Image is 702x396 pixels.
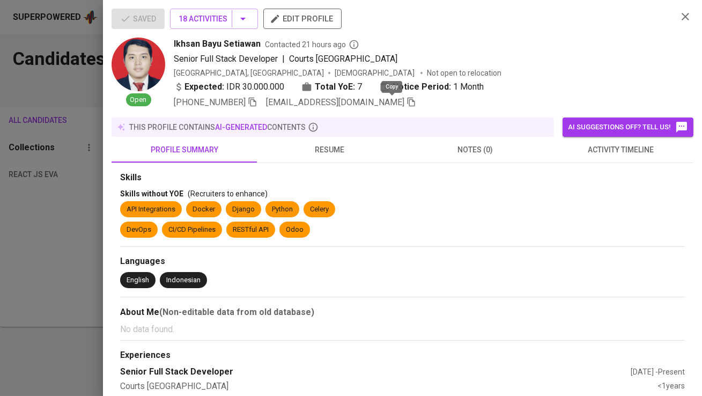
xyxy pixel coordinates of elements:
span: | [282,53,285,65]
span: 18 Activities [179,12,249,26]
svg: By Batam recruiter [349,39,359,50]
div: <1 years [657,380,685,393]
b: Notice Period: [393,80,451,93]
div: [GEOGRAPHIC_DATA], [GEOGRAPHIC_DATA] [174,68,324,78]
div: CI/CD Pipelines [168,225,216,235]
div: API Integrations [127,204,175,215]
div: Python [272,204,293,215]
div: Odoo [286,225,304,235]
span: profile summary [118,143,250,157]
img: 0361ccb4d7ed9d6a80e65e1a1a0fbf21.jpg [112,38,165,91]
div: Experiences [120,349,685,362]
div: English [127,275,149,285]
a: edit profile [263,14,342,23]
button: edit profile [263,9,342,29]
b: (Non-editable data from old database) [159,307,314,317]
div: IDR 30.000.000 [174,80,284,93]
span: [EMAIL_ADDRESS][DOMAIN_NAME] [266,97,404,107]
span: edit profile [272,12,333,26]
span: (Recruiters to enhance) [188,189,268,198]
span: AI suggestions off? Tell us! [568,121,688,134]
span: [DEMOGRAPHIC_DATA] [335,68,416,78]
span: Ikhsan Bayu Setiawan [174,38,261,50]
span: [PHONE_NUMBER] [174,97,246,107]
span: activity timeline [555,143,687,157]
div: Skills [120,172,685,184]
div: DevOps [127,225,151,235]
div: 1 Month [379,80,484,93]
b: Total YoE: [315,80,355,93]
div: Languages [120,255,685,268]
div: Indonesian [166,275,201,285]
span: Courts [GEOGRAPHIC_DATA] [289,54,397,64]
p: No data found. [120,323,685,336]
p: Not open to relocation [427,68,501,78]
button: 18 Activities [170,9,258,29]
div: Senior Full Stack Developer [120,366,631,378]
span: resume [263,143,396,157]
div: RESTful API [233,225,269,235]
button: AI suggestions off? Tell us! [563,118,693,137]
div: Django [232,204,255,215]
span: Contacted 21 hours ago [265,39,359,50]
span: Open [126,95,151,105]
b: Expected: [184,80,224,93]
div: Docker [193,204,215,215]
p: this profile contains contents [129,122,306,133]
div: Courts [GEOGRAPHIC_DATA] [120,380,657,393]
div: [DATE] - Present [631,366,685,377]
div: About Me [120,306,685,319]
span: AI-generated [215,123,267,131]
span: Senior Full Stack Developer [174,54,278,64]
div: Celery [310,204,329,215]
span: notes (0) [409,143,542,157]
span: 7 [357,80,362,93]
span: Skills without YOE [120,189,183,198]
